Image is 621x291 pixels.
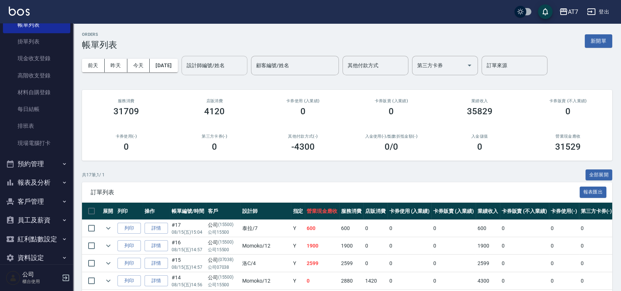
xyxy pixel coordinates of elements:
[143,203,170,220] th: 操作
[218,221,234,229] p: (15500)
[170,272,206,290] td: #14
[388,237,432,254] td: 0
[444,134,515,139] h2: 入金儲值
[172,246,204,253] p: 08/15 (五) 14:57
[218,274,234,282] p: (15500)
[3,101,70,118] a: 每日結帳
[431,220,476,237] td: 0
[388,272,432,290] td: 0
[208,256,239,264] div: 公司
[431,255,476,272] td: 0
[549,237,579,254] td: 0
[339,220,363,237] td: 600
[179,134,250,139] h2: 第三方卡券(-)
[579,255,614,272] td: 0
[549,255,579,272] td: 0
[580,187,607,198] button: 報表匯出
[3,84,70,101] a: 材料自購登錄
[212,142,217,152] h3: 0
[431,272,476,290] td: 0
[208,264,239,271] p: 公司07038
[82,59,105,72] button: 前天
[116,203,143,220] th: 列印
[305,220,339,237] td: 600
[117,240,141,252] button: 列印
[22,278,60,285] p: 櫃台使用
[240,272,291,290] td: Momoko /12
[101,203,116,220] th: 展開
[172,229,204,236] p: 08/15 (五) 15:04
[305,203,339,220] th: 營業現金應收
[170,220,206,237] td: #17
[363,237,388,254] td: 0
[549,272,579,290] td: 0
[218,239,234,246] p: (15500)
[305,255,339,272] td: 2599
[3,33,70,50] a: 掛單列表
[204,106,225,116] h3: 4120
[385,142,398,152] h3: 0 /0
[240,220,291,237] td: 泰拉 /7
[3,16,70,33] a: 帳單列表
[22,271,60,278] h5: 公司
[305,237,339,254] td: 1900
[3,192,70,211] button: 客戶管理
[291,203,305,220] th: 指定
[218,256,234,264] p: (07038)
[356,99,427,103] h2: 卡券販賣 (入業績)
[556,4,581,19] button: AT7
[145,275,168,287] a: 詳情
[9,7,30,16] img: Logo
[533,134,604,139] h2: 營業現金應收
[208,221,239,229] div: 公司
[476,220,500,237] td: 600
[476,203,500,220] th: 業績收入
[145,240,168,252] a: 詳情
[208,229,239,236] p: 公司15500
[103,275,114,286] button: expand row
[363,255,388,272] td: 0
[339,203,363,220] th: 服務消費
[124,142,129,152] h3: 0
[3,135,70,152] a: 現場電腦打卡
[170,255,206,272] td: #15
[268,99,338,103] h2: 卡券使用 (入業績)
[431,237,476,254] td: 0
[555,142,581,152] h3: 31529
[549,203,579,220] th: 卡券使用(-)
[500,237,549,254] td: 0
[579,203,614,220] th: 第三方卡券(-)
[82,40,117,50] h3: 帳單列表
[3,230,70,249] button: 紅利點數設定
[6,271,20,285] img: Person
[339,272,363,290] td: 2880
[3,248,70,267] button: 資料設定
[500,220,549,237] td: 0
[117,223,141,234] button: 列印
[300,106,306,116] h3: 0
[208,274,239,282] div: 公司
[3,67,70,84] a: 高階收支登錄
[113,106,139,116] h3: 31709
[579,237,614,254] td: 0
[538,4,553,19] button: save
[291,142,315,152] h3: -4300
[305,272,339,290] td: 0
[585,37,612,44] a: 新開單
[549,220,579,237] td: 0
[105,59,127,72] button: 昨天
[240,255,291,272] td: 洛C /4
[145,223,168,234] a: 詳情
[117,258,141,269] button: 列印
[150,59,177,72] button: [DATE]
[3,154,70,173] button: 預約管理
[500,203,549,220] th: 卡券販賣 (不入業績)
[172,264,204,271] p: 08/15 (五) 14:57
[584,5,612,19] button: 登出
[568,7,578,16] div: AT7
[339,237,363,254] td: 1900
[103,223,114,234] button: expand row
[388,203,432,220] th: 卡券使用 (入業績)
[3,173,70,192] button: 報表及分析
[291,255,305,272] td: Y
